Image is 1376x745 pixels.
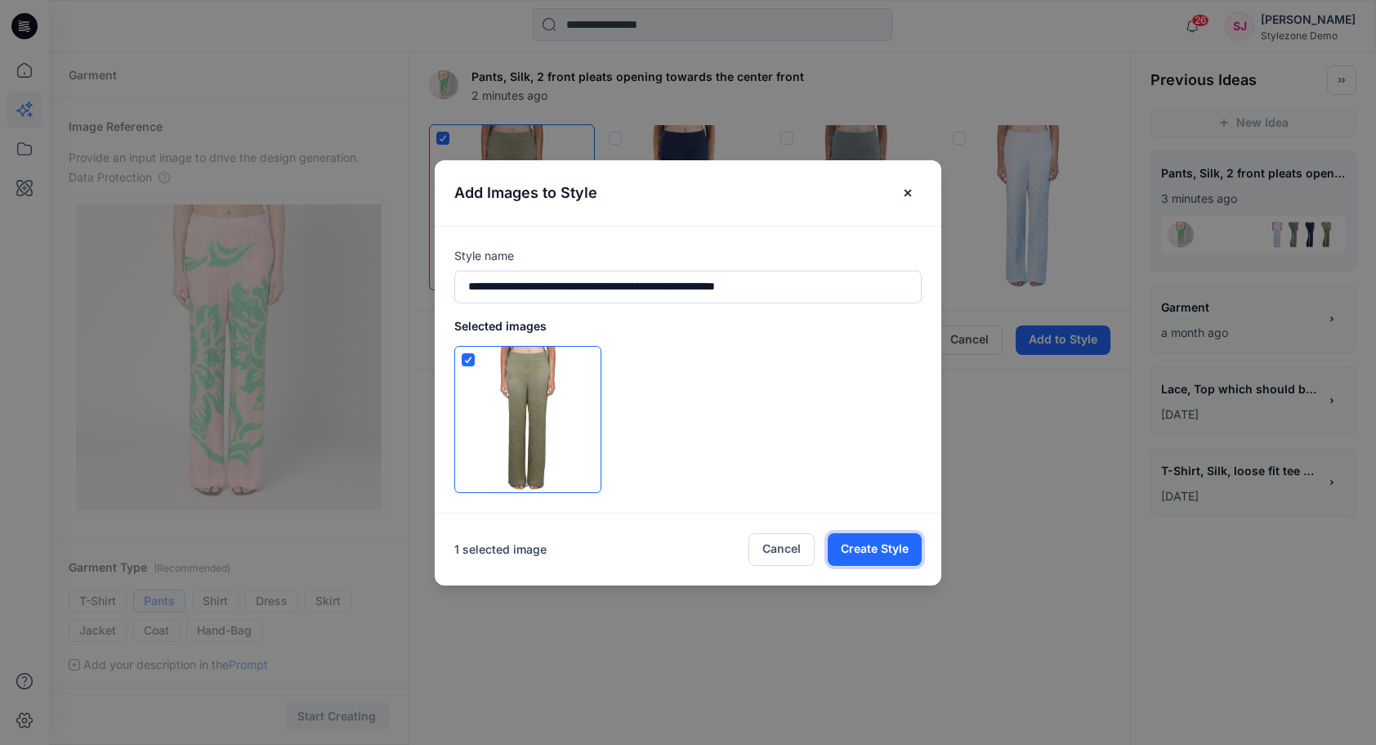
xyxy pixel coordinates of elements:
img: 0.png [455,347,601,492]
p: Style name [454,246,922,266]
p: Selected images [454,316,922,346]
p: 1 selected image [435,540,547,559]
button: Close [894,180,922,206]
header: Add Images to Style [435,160,941,226]
button: Create Style [828,533,922,566]
button: Cancel [748,533,815,566]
